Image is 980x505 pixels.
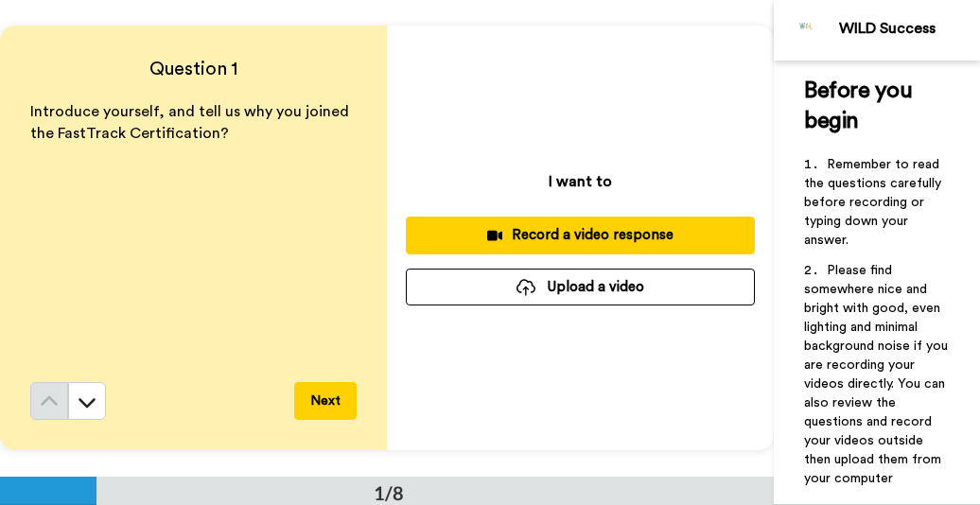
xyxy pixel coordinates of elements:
button: Next [294,382,357,420]
span: Please find somewhere nice and bright with good, even lighting and minimal background noise if yo... [804,264,952,485]
div: WILD Success [839,20,979,38]
span: Introduce yourself, and tell us why you joined the FastTrack Certification? [30,104,353,141]
button: Upload a video [406,269,755,305]
img: Profile Image [784,8,830,53]
span: Before you begin [804,79,918,132]
button: Record a video response [406,217,755,253]
span: Remember to read the questions carefully before recording or typing down your answer. [804,158,945,247]
div: Record a video response [421,225,740,245]
h4: Question 1 [30,56,357,82]
p: I want to [549,170,612,193]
